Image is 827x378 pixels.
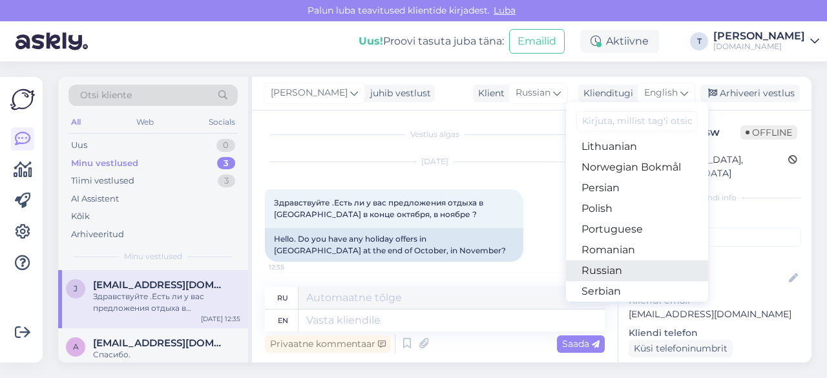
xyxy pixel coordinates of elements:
[629,271,786,286] input: Lisa nimi
[201,361,240,370] div: [DATE] 16:25
[93,337,227,349] span: alla.stepanowa@gmail.com
[365,87,431,100] div: juhib vestlust
[265,129,605,140] div: Vestlus algas
[265,228,523,262] div: Hello. Do you have any holiday offers in [GEOGRAPHIC_DATA] at the end of October, in November?
[271,86,348,100] span: [PERSON_NAME]
[216,139,235,152] div: 0
[562,338,600,350] span: Saada
[93,291,240,314] div: Здравствуйте .Есть ли у вас предложения отдыха в [GEOGRAPHIC_DATA] в конце октября, в ноябре ?
[265,335,391,353] div: Privaatne kommentaar
[629,227,801,247] input: Lisa tag
[93,279,227,291] span: jaanus@mail.ru
[713,31,819,52] a: [PERSON_NAME][DOMAIN_NAME]
[359,34,504,49] div: Proovi tasuta juba täna:
[576,111,698,131] input: Kirjuta, millist tag'i otsid
[566,240,708,260] a: Romanian
[690,32,708,50] div: T
[629,326,801,340] p: Kliendi telefon
[124,251,182,262] span: Minu vestlused
[566,178,708,198] a: Persian
[566,198,708,219] a: Polish
[566,281,708,302] a: Serbian
[629,192,801,204] div: Kliendi info
[10,87,35,112] img: Askly Logo
[566,136,708,157] a: Lithuanian
[629,211,801,225] p: Kliendi tag'id
[206,114,238,131] div: Socials
[629,294,801,308] p: Kliendi email
[633,153,788,180] div: [GEOGRAPHIC_DATA], [GEOGRAPHIC_DATA]
[473,87,505,100] div: Klient
[644,86,678,100] span: English
[71,210,90,223] div: Kõik
[74,284,78,293] span: j
[566,157,708,178] a: Norwegian Bokmål
[740,125,797,140] span: Offline
[516,86,550,100] span: Russian
[359,35,383,47] b: Uus!
[278,310,288,331] div: en
[265,156,605,167] div: [DATE]
[80,89,132,102] span: Otsi kliente
[629,308,801,321] p: [EMAIL_ADDRESS][DOMAIN_NAME]
[269,262,317,272] span: 12:35
[68,114,83,131] div: All
[713,31,805,41] div: [PERSON_NAME]
[509,29,565,54] button: Emailid
[134,114,156,131] div: Web
[93,349,240,361] div: Спасибо.
[490,5,519,16] span: Luba
[629,340,733,357] div: Küsi telefoninumbrit
[71,139,87,152] div: Uus
[71,174,134,187] div: Tiimi vestlused
[71,157,138,170] div: Minu vestlused
[566,260,708,281] a: Russian
[578,87,633,100] div: Klienditugi
[73,342,79,352] span: a
[580,30,659,53] div: Aktiivne
[201,314,240,324] div: [DATE] 12:35
[713,41,805,52] div: [DOMAIN_NAME]
[218,174,235,187] div: 3
[71,228,124,241] div: Arhiveeritud
[277,287,288,309] div: ru
[700,85,800,102] div: Arhiveeri vestlus
[217,157,235,170] div: 3
[71,193,119,205] div: AI Assistent
[274,198,485,219] span: Здравствуйте .Есть ли у вас предложения отдыха в [GEOGRAPHIC_DATA] в конце октября, в ноябре ?
[566,219,708,240] a: Portuguese
[629,252,801,266] p: Kliendi nimi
